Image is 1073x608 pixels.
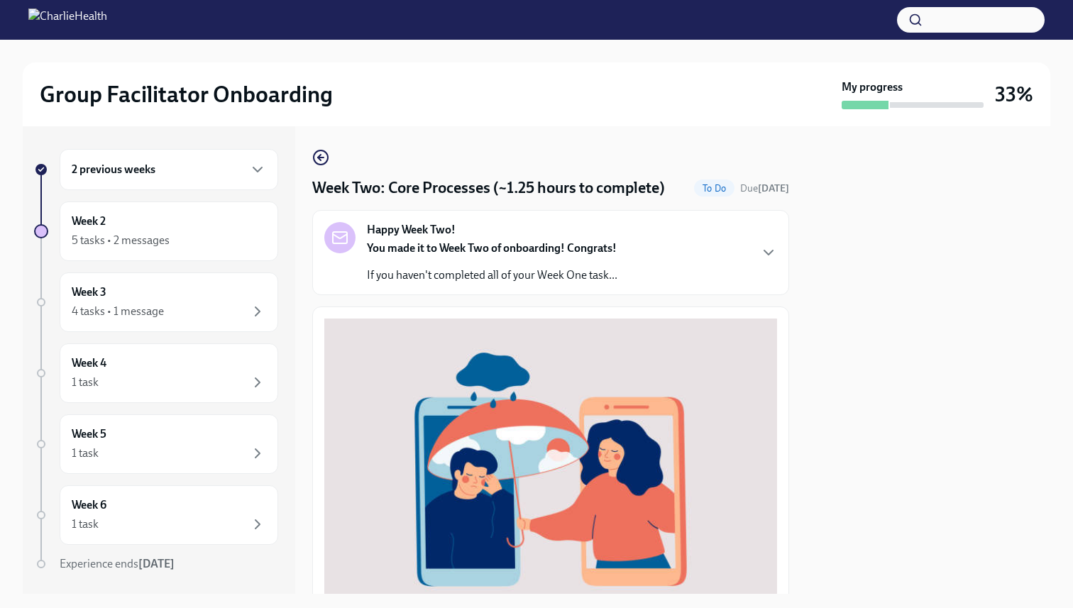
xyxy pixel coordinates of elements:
span: Experience ends [60,557,175,570]
div: 4 tasks • 1 message [72,304,164,319]
span: Due [740,182,789,194]
strong: My progress [842,79,903,95]
h4: Week Two: Core Processes (~1.25 hours to complete) [312,177,665,199]
strong: Happy Week Two! [367,222,456,238]
span: To Do [694,183,734,194]
img: CharlieHealth [28,9,107,31]
a: Week 41 task [34,343,278,403]
a: Week 61 task [34,485,278,545]
div: 1 task [72,446,99,461]
a: Week 25 tasks • 2 messages [34,201,278,261]
a: Week 51 task [34,414,278,474]
div: 5 tasks • 2 messages [72,233,170,248]
h6: Week 4 [72,355,106,371]
strong: [DATE] [758,182,789,194]
span: October 13th, 2025 09:00 [740,182,789,195]
h6: Week 2 [72,214,106,229]
h6: Week 3 [72,284,106,300]
p: If you haven't completed all of your Week One task... [367,267,617,283]
h2: Group Facilitator Onboarding [40,80,333,109]
div: 1 task [72,375,99,390]
div: 2 previous weeks [60,149,278,190]
h6: 2 previous weeks [72,162,155,177]
h3: 33% [995,82,1033,107]
h6: Week 6 [72,497,106,513]
a: Week 34 tasks • 1 message [34,272,278,332]
strong: [DATE] [138,557,175,570]
div: 1 task [72,516,99,532]
strong: You made it to Week Two of onboarding! Congrats! [367,241,617,255]
h6: Week 5 [72,426,106,442]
